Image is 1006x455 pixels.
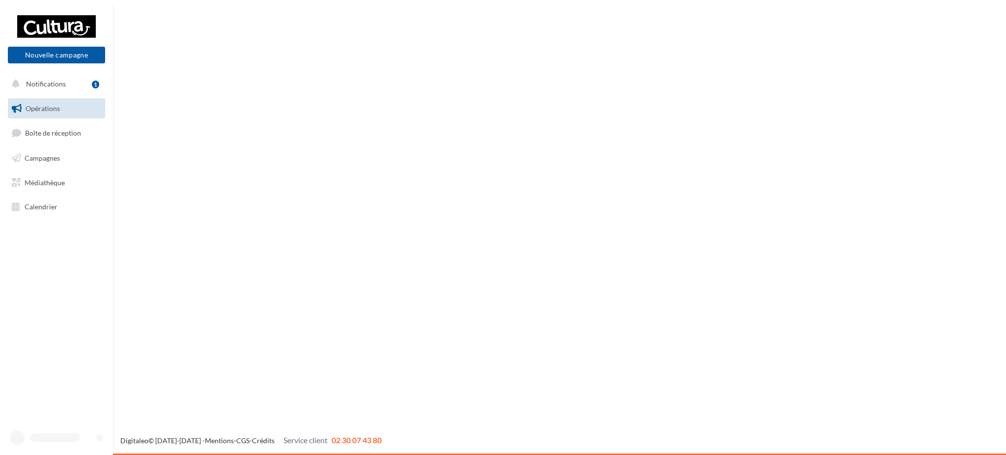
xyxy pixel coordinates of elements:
[6,74,103,94] button: Notifications 1
[6,172,107,193] a: Médiathèque
[25,129,81,137] span: Boîte de réception
[25,202,57,211] span: Calendrier
[6,122,107,143] a: Boîte de réception
[283,435,328,445] span: Service client
[25,154,60,162] span: Campagnes
[120,436,382,445] span: © [DATE]-[DATE] - - -
[92,81,99,88] div: 1
[205,436,234,445] a: Mentions
[332,435,382,445] span: 02 30 07 43 80
[8,47,105,63] button: Nouvelle campagne
[120,436,148,445] a: Digitaleo
[6,148,107,169] a: Campagnes
[26,104,60,113] span: Opérations
[252,436,275,445] a: Crédits
[26,80,66,88] span: Notifications
[25,178,65,186] span: Médiathèque
[6,98,107,119] a: Opérations
[6,197,107,217] a: Calendrier
[236,436,250,445] a: CGS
